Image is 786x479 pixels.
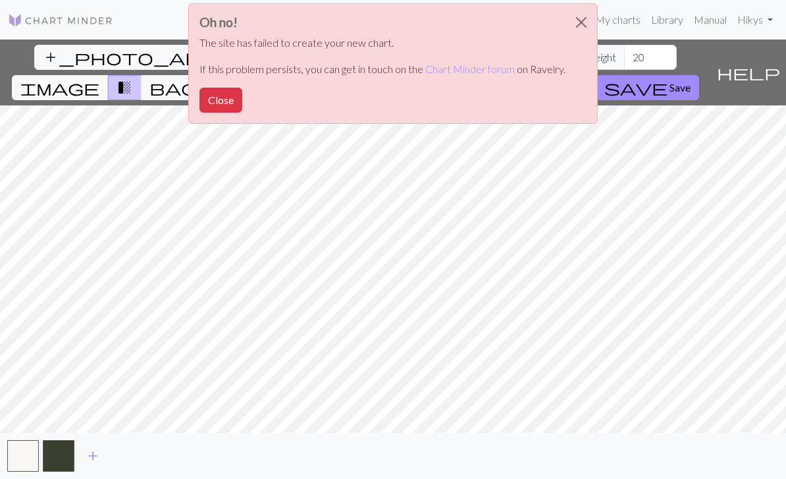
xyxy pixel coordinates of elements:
button: Add color [76,443,109,468]
button: Close [199,88,242,113]
h3: Oh no! [199,14,565,30]
button: Close [565,4,597,41]
p: The site has failed to create your new chart. [199,35,565,51]
a: Chart Minder forum [425,63,515,75]
span: add [85,447,101,465]
p: If this problem persists, you can get in touch on the on Ravelry. [199,61,565,77]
